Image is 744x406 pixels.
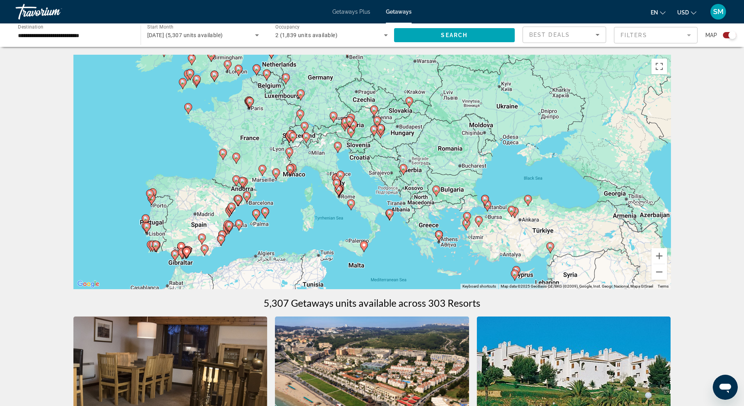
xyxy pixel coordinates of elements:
[147,24,173,30] span: Start Month
[651,248,667,264] button: Zoom in
[18,24,43,29] span: Destination
[651,7,665,18] button: Change language
[713,8,724,16] span: SM
[529,30,599,39] mat-select: Sort by
[386,9,412,15] a: Getaways
[147,32,223,38] span: [DATE] (5,307 units available)
[16,2,94,22] a: Travorium
[677,9,689,16] span: USD
[651,264,667,280] button: Zoom out
[462,284,496,289] button: Keyboard shortcuts
[708,4,728,20] button: User Menu
[275,32,337,38] span: 2 (1,839 units available)
[332,9,370,15] a: Getaways Plus
[529,32,570,38] span: Best Deals
[677,7,696,18] button: Change currency
[441,32,467,38] span: Search
[614,27,698,44] button: Filter
[394,28,515,42] button: Search
[75,279,101,289] img: Google
[658,284,669,288] a: Terms (opens in new tab)
[713,375,738,400] iframe: Button to launch messaging window
[651,59,667,74] button: Toggle fullscreen view
[275,24,300,30] span: Occupancy
[501,284,653,288] span: Map data ©2025 GeoBasis-DE/BKG (©2009), Google, Inst. Geogr. Nacional, Mapa GISrael
[705,30,717,41] span: Map
[651,9,658,16] span: en
[264,297,480,309] h1: 5,307 Getaways units available across 303 Resorts
[75,279,101,289] a: Open this area in Google Maps (opens a new window)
